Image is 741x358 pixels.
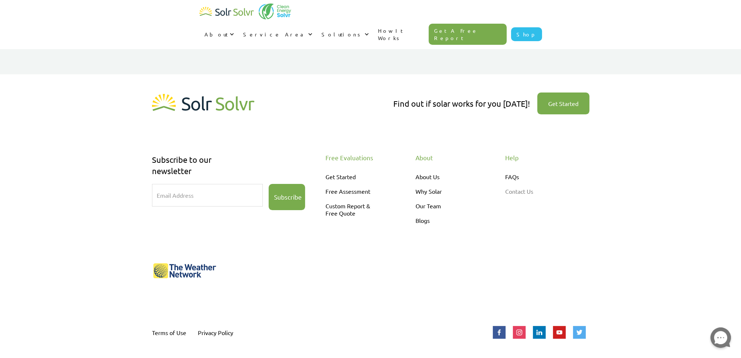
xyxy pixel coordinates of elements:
[152,184,263,206] input: Email Address
[152,216,263,244] iframe: reCAPTCHA
[152,184,305,247] form: Email Form
[416,213,477,228] a: Blogs
[505,169,567,184] a: FAQs
[198,325,233,340] a: Privacy Policy
[152,154,298,177] div: Subscribe to our newsletter
[269,184,305,210] input: Subscribe
[325,154,395,161] div: Free Evaluations
[321,31,363,38] div: Solutions
[393,98,530,109] div: Find out if solar works for you [DATE]!
[325,198,387,220] a: Custom Report &Free Quote
[537,93,589,114] a: Get Started
[243,31,306,38] div: Service Area
[325,169,387,184] a: Get Started
[429,24,507,45] a: Get A Free Report
[416,169,477,184] a: About Us
[505,184,567,198] a: Contact Us
[238,23,316,45] div: Service Area
[152,325,186,340] a: Terms of Use
[505,154,574,161] div: Help
[416,184,477,198] a: Why Solar
[316,23,373,45] div: Solutions
[204,31,228,38] div: About
[325,184,387,198] a: Free Assessment
[199,23,238,45] div: About
[511,27,542,41] a: Shop
[373,20,429,49] a: How It Works
[416,154,485,161] div: About
[416,198,477,213] a: Our Team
